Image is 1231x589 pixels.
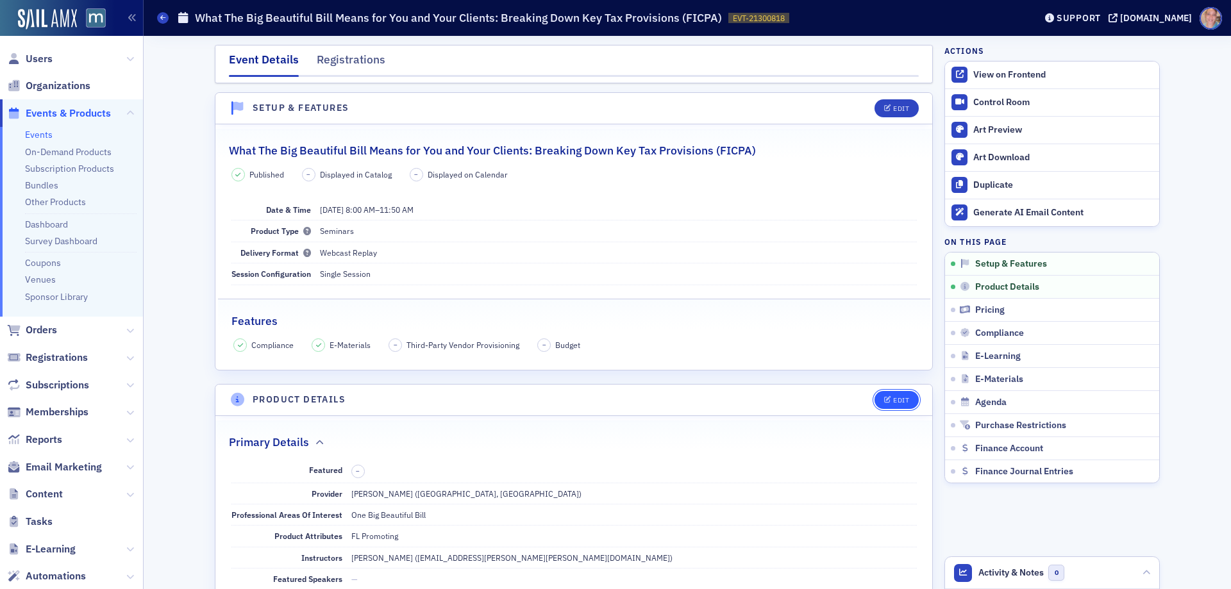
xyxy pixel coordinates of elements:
div: [PERSON_NAME] ([EMAIL_ADDRESS][PERSON_NAME][PERSON_NAME][DOMAIN_NAME]) [351,552,673,563]
button: Generate AI Email Content [945,199,1159,226]
span: – [394,340,398,349]
a: Subscriptions [7,378,89,392]
a: Dashboard [25,219,68,230]
span: Activity & Notes [978,566,1044,579]
span: – [356,467,360,476]
span: Email Marketing [26,460,102,474]
span: 0 [1048,565,1064,581]
span: Featured [309,465,342,475]
div: Registrations [317,51,385,75]
span: Setup & Features [975,258,1047,270]
div: Generate AI Email Content [973,207,1153,219]
a: Events & Products [7,106,111,120]
span: Professional Areas Of Interest [231,510,342,520]
h4: On this page [944,236,1160,247]
div: Edit [893,105,909,112]
span: Webcast Replay [320,247,377,258]
span: Users [26,52,53,66]
a: Registrations [7,351,88,365]
a: Email Marketing [7,460,102,474]
span: E-Learning [26,542,76,556]
h2: Primary Details [229,434,309,451]
a: Automations [7,569,86,583]
span: Subscriptions [26,378,89,392]
button: Duplicate [945,171,1159,199]
span: Purchase Restrictions [975,420,1066,431]
span: Product Attributes [274,531,342,541]
a: Events [25,129,53,140]
a: Coupons [25,257,61,269]
h2: Features [231,313,278,329]
a: Art Download [945,144,1159,171]
span: Registrations [26,351,88,365]
a: Venues [25,274,56,285]
h1: What The Big Beautiful Bill Means for You and Your Clients: Breaking Down Key Tax Provisions (FICPA) [195,10,722,26]
span: Date & Time [266,204,311,215]
div: Edit [893,397,909,404]
span: – [306,170,310,179]
button: [DOMAIN_NAME] [1109,13,1196,22]
a: Users [7,52,53,66]
span: – [320,204,414,215]
span: [PERSON_NAME] ([GEOGRAPHIC_DATA], [GEOGRAPHIC_DATA]) [351,488,582,499]
div: Art Download [973,152,1153,163]
span: Featured Speakers [273,574,342,584]
a: Tasks [7,515,53,529]
a: Bundles [25,179,58,191]
a: View on Frontend [945,62,1159,88]
a: Subscription Products [25,163,114,174]
h4: Actions [944,45,984,56]
img: SailAMX [18,9,77,29]
span: E-Learning [975,351,1021,362]
span: [DATE] [320,204,344,215]
span: Reports [26,433,62,447]
div: [DOMAIN_NAME] [1120,12,1192,24]
a: Sponsor Library [25,291,88,303]
span: Displayed on Calendar [428,169,508,180]
a: Control Room [945,89,1159,116]
span: Content [26,487,63,501]
span: – [414,170,418,179]
span: Pricing [975,304,1005,316]
button: Edit [875,391,919,409]
span: Seminars [320,226,354,236]
span: Compliance [975,328,1024,339]
a: View Homepage [77,8,106,30]
span: Published [249,169,284,180]
h4: Setup & Features [253,101,349,115]
span: Delivery Format [240,247,311,258]
span: Third-Party Vendor Provisioning [406,339,519,351]
div: Event Details [229,51,299,77]
span: Memberships [26,405,88,419]
span: Automations [26,569,86,583]
span: Profile [1200,7,1222,29]
span: Finance Account [975,443,1043,454]
h4: Product Details [253,393,346,406]
span: Displayed in Catalog [320,169,392,180]
span: Instructors [301,552,342,563]
span: Single Session [320,269,371,279]
a: Survey Dashboard [25,235,97,247]
span: E-Materials [975,374,1023,385]
time: 8:00 AM [346,204,375,215]
span: Agenda [975,397,1007,408]
div: Control Room [973,97,1153,108]
a: Other Products [25,196,86,208]
h2: What The Big Beautiful Bill Means for You and Your Clients: Breaking Down Key Tax Provisions (FICPA) [229,142,756,159]
img: SailAMX [86,8,106,28]
div: Duplicate [973,179,1153,191]
a: Reports [7,433,62,447]
span: Tasks [26,515,53,529]
div: Art Preview [973,124,1153,136]
a: On-Demand Products [25,146,112,158]
span: Finance Journal Entries [975,466,1073,477]
a: Content [7,487,63,501]
span: Session Configuration [231,269,311,279]
div: One Big Beautiful Bill [351,509,426,520]
span: — [351,574,358,584]
time: 11:50 AM [380,204,414,215]
span: – [542,340,546,349]
span: Compliance [251,339,294,351]
a: Organizations [7,79,90,93]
